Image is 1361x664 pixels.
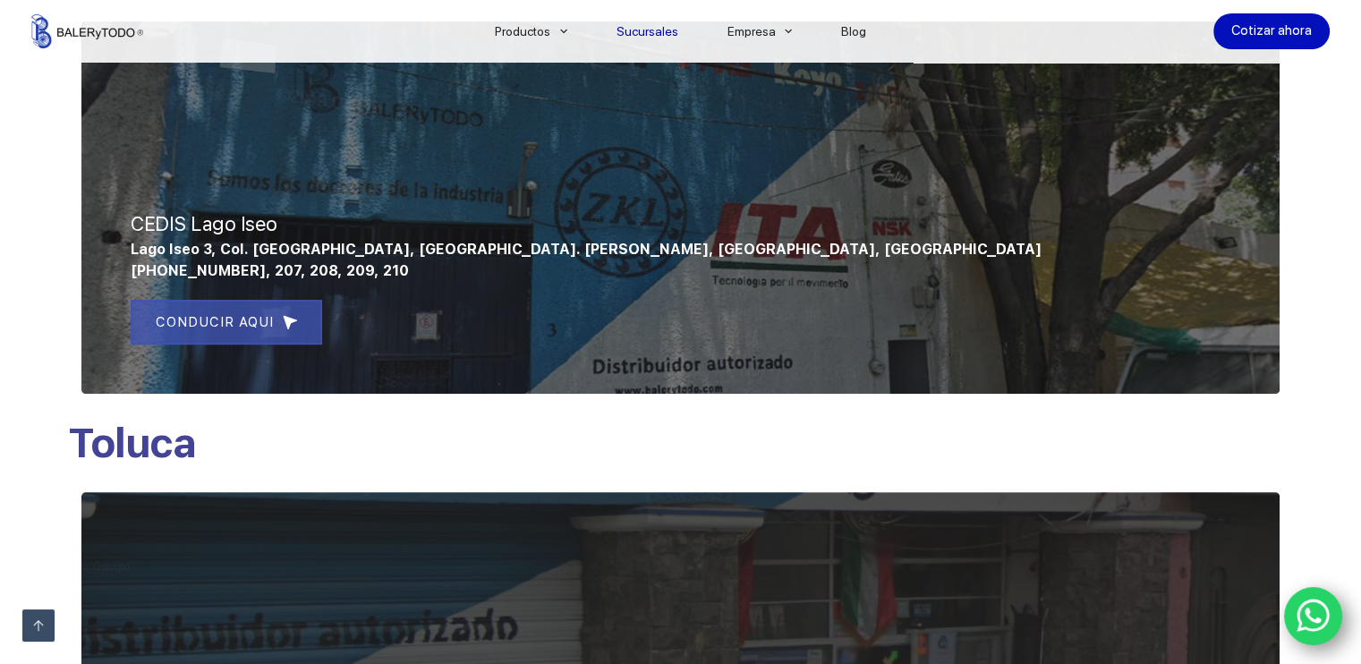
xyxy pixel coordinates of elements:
[31,14,143,48] img: Balerytodo
[131,262,409,279] span: [PHONE_NUMBER], 207, 208, 209, 210
[131,300,322,345] a: CONDUCIR AQUI
[68,418,195,467] span: Toluca
[22,609,55,642] a: Ir arriba
[1284,587,1343,646] a: WhatsApp
[131,241,1042,258] span: Lago Iseo 3, Col. [GEOGRAPHIC_DATA], [GEOGRAPHIC_DATA]. [PERSON_NAME], [GEOGRAPHIC_DATA], [GEOGRA...
[156,311,274,333] span: CONDUCIR AQUI
[1213,13,1330,49] a: Cotizar ahora
[131,212,277,235] span: CEDIS Lago Iseo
